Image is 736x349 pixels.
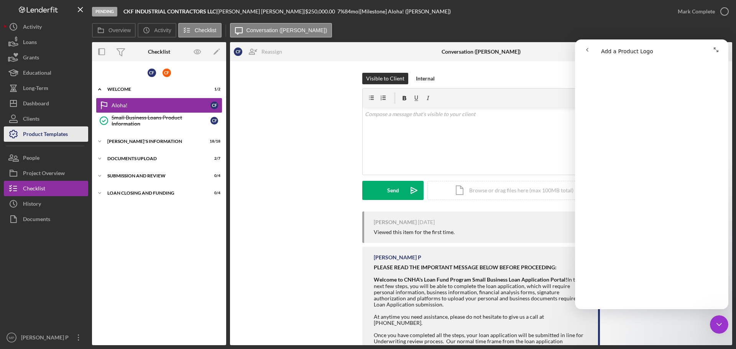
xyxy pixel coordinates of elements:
[366,73,404,84] div: Visible to Client
[148,69,156,77] div: C F
[23,19,42,36] div: Activity
[374,264,557,270] strong: PLEASE READ THE IMPORTANT MESSAGE BELOW BEFORE PROCEEDING:
[148,49,170,55] div: Checklist
[670,4,732,19] button: Mark Complete
[112,115,210,127] div: Small Business Loans Product Information
[138,23,176,38] button: Activity
[210,117,218,125] div: C F
[362,181,424,200] button: Send
[23,50,39,67] div: Grants
[112,102,210,108] div: Aloha!
[387,181,399,200] div: Send
[23,34,37,52] div: Loans
[234,48,242,56] div: C F
[195,27,217,33] label: Checklist
[23,181,45,198] div: Checklist
[261,44,282,59] div: Reassign
[23,65,51,82] div: Educational
[412,73,439,84] button: Internal
[207,87,220,92] div: 1 / 2
[374,219,417,225] div: [PERSON_NAME]
[23,126,68,144] div: Product Templates
[337,8,345,15] div: 7 %
[362,73,408,84] button: Visible to Client
[92,7,117,16] div: Pending
[374,314,590,326] div: At anytime you need assistance, please do not hesitate to give us a call at [PHONE_NUMBER].
[163,69,171,77] div: C F
[4,50,88,65] button: Grants
[107,174,201,178] div: SUBMISSION AND REVIEW
[23,196,41,213] div: History
[4,211,88,227] button: Documents
[4,34,88,50] button: Loans
[96,98,222,113] a: Aloha!CF
[575,39,728,309] iframe: Intercom live chat
[4,165,88,181] button: Project Overview
[305,8,337,15] div: $250,000.00
[678,4,715,19] div: Mark Complete
[374,277,590,307] div: In the next few steps, you will be able to complete the loan application, which will require pers...
[4,330,88,345] button: MP[PERSON_NAME] P
[107,139,201,144] div: [PERSON_NAME]'S INFORMATION
[123,8,217,15] div: |
[418,219,435,225] time: 2025-04-22 03:41
[210,102,218,109] div: C F
[442,49,521,55] div: Conversation ([PERSON_NAME])
[358,8,451,15] div: | [Milestone] Aloha! ([PERSON_NAME])
[108,27,131,33] label: Overview
[4,196,88,211] button: History
[4,111,88,126] button: Clients
[207,139,220,144] div: 18 / 18
[4,126,88,142] button: Product Templates
[710,315,728,334] iframe: Intercom live chat
[23,80,48,98] div: Long-Term
[207,174,220,178] div: 0 / 4
[123,8,216,15] b: CKF INDUSTRIAL CONTRACTORS LLC
[345,8,358,15] div: 84 mo
[23,211,50,229] div: Documents
[107,156,201,161] div: DOCUMENTS UPLOAD
[92,23,136,38] button: Overview
[230,44,290,59] button: CFReassign
[23,96,49,113] div: Dashboard
[4,96,88,111] button: Dashboard
[374,254,421,261] div: [PERSON_NAME] P
[207,191,220,195] div: 0 / 4
[178,23,222,38] button: Checklist
[23,165,65,183] div: Project Overview
[416,73,435,84] div: Internal
[374,276,567,283] strong: Welcome to CNHA's Loan Fund Program Small Business Loan Application Portal!
[9,336,14,340] text: MP
[23,150,39,167] div: People
[4,181,88,196] button: Checklist
[230,23,332,38] button: Conversation ([PERSON_NAME])
[4,80,88,96] button: Long-Term
[154,27,171,33] label: Activity
[4,19,88,34] button: Activity
[217,8,305,15] div: [PERSON_NAME] [PERSON_NAME] |
[246,27,327,33] label: Conversation ([PERSON_NAME])
[19,330,69,347] div: [PERSON_NAME] P
[374,229,455,235] div: Viewed this item for the first time.
[207,156,220,161] div: 2 / 7
[96,113,222,128] a: Small Business Loans Product InformationCF
[107,87,201,92] div: WELCOME
[4,150,88,165] button: People
[4,65,88,80] button: Educational
[107,191,201,195] div: LOAN CLOSING AND FUNDING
